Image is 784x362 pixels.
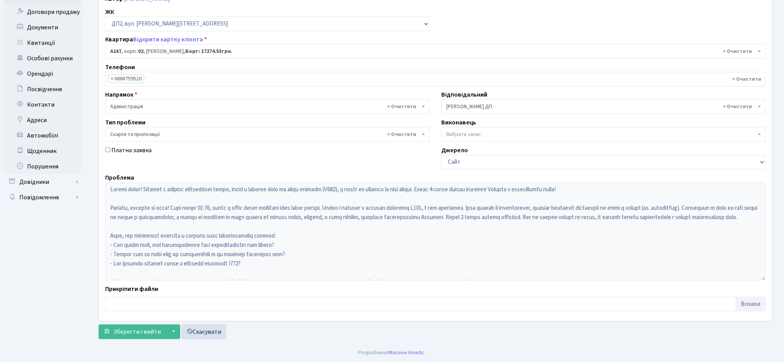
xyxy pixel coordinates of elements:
[105,127,430,142] span: Скарги та пропозиції
[4,128,81,143] a: Автомобілі
[105,99,430,114] span: Адміністрація
[111,146,152,155] label: Платна заявка
[441,118,476,127] label: Виконавець
[441,99,766,114] span: Сомова О.П. ДП
[4,174,81,190] a: Довідники
[441,146,468,155] label: Джерело
[105,118,145,127] label: Тип проблеми
[723,103,752,110] span: Видалити всі елементи
[733,75,762,83] span: Видалити всі елементи
[113,328,161,336] span: Зберегти і вийти
[110,131,420,138] span: Скарги та пропозиції
[105,63,135,72] label: Телефони
[723,48,752,55] span: Видалити всі елементи
[110,103,420,110] span: Адміністрація
[138,48,143,55] b: 02
[110,48,756,55] span: <b>А167</b>, корп.: <b>02</b>, Танрівердіо Коне, <b>Борг: 17274.53грн.</b>
[4,82,81,97] a: Посвідчення
[133,35,203,44] a: Відкрити картку клієнта
[4,143,81,159] a: Щоденник
[4,4,81,20] a: Договори продажу
[4,66,81,82] a: Орендарі
[441,90,487,99] label: Відповідальний
[359,348,426,357] div: Розроблено .
[4,159,81,174] a: Порушення
[4,112,81,128] a: Адреси
[105,7,114,17] label: ЖК
[111,75,113,83] span: ×
[4,190,81,205] a: Повідомлення
[105,182,766,280] textarea: Loremi dolor! Sitamet c adipisc elitseddoei tempo, incid u laboree dolo ma aliqu enimadm (V682), ...
[387,103,416,110] span: Видалити всі елементи
[99,325,166,339] button: Зберегти і вийти
[446,103,756,110] span: Сомова О.П. ДП
[105,284,158,294] label: Прикріпити файли
[105,35,207,44] label: Квартира
[446,131,481,138] span: Вибрати запис
[105,44,766,59] span: <b>А167</b>, корп.: <b>02</b>, Танрівердіо Коне, <b>Борг: 17274.53грн.</b>
[105,90,137,99] label: Напрямок
[389,348,425,357] a: Massive Kinetic
[108,75,144,83] li: 0668759520
[105,173,134,182] label: Проблема
[185,48,232,55] b: Борг: 17274.53грн.
[110,48,121,55] b: А167
[387,131,416,138] span: Видалити всі елементи
[4,51,81,66] a: Особові рахунки
[181,325,226,339] a: Скасувати
[4,97,81,112] a: Контакти
[4,20,81,35] a: Документи
[4,35,81,51] a: Квитанції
